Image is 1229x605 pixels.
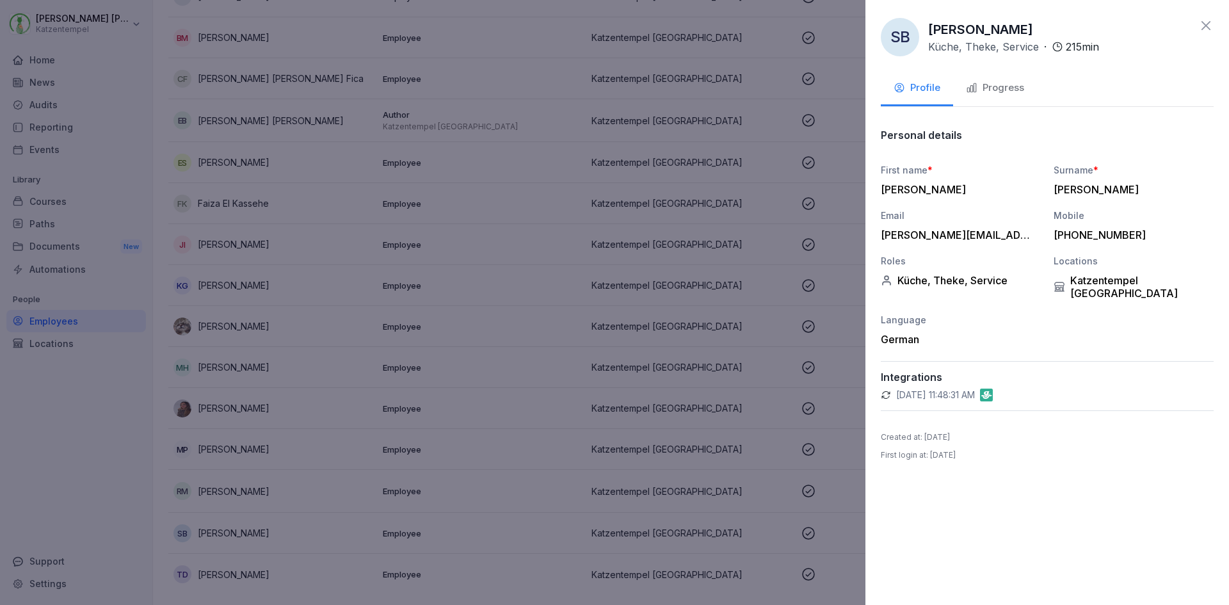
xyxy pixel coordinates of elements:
[980,389,993,401] img: gastromatic.png
[953,72,1037,106] button: Progress
[881,209,1041,222] div: Email
[1054,274,1214,300] div: Katzentempel [GEOGRAPHIC_DATA]
[966,81,1024,95] div: Progress
[881,333,1041,346] div: German
[1054,229,1207,241] div: [PHONE_NUMBER]
[881,313,1041,327] div: Language
[881,229,1034,241] div: [PERSON_NAME][EMAIL_ADDRESS][PERSON_NAME][DOMAIN_NAME]
[881,432,950,443] p: Created at : [DATE]
[928,39,1099,54] div: ·
[881,274,1041,287] div: Küche, Theke, Service
[894,81,940,95] div: Profile
[1066,39,1099,54] p: 215 min
[881,371,1214,383] p: Integrations
[928,39,1039,54] p: Küche, Theke, Service
[881,18,919,56] div: SB
[881,72,953,106] button: Profile
[881,129,962,141] p: Personal details
[881,449,956,461] p: First login at : [DATE]
[1054,183,1207,196] div: [PERSON_NAME]
[928,20,1033,39] p: [PERSON_NAME]
[881,163,1041,177] div: First name
[881,183,1034,196] div: [PERSON_NAME]
[896,389,975,401] p: [DATE] 11:48:31 AM
[1054,163,1214,177] div: Surname
[1054,254,1214,268] div: Locations
[881,254,1041,268] div: Roles
[1054,209,1214,222] div: Mobile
